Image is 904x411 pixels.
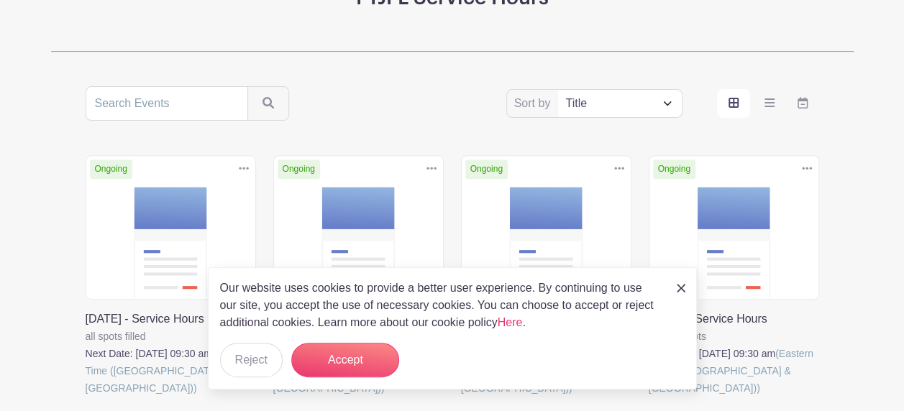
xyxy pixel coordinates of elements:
img: close_button-5f87c8562297e5c2d7936805f587ecaba9071eb48480494691a3f1689db116b3.svg [677,284,685,292]
button: Accept [291,343,399,377]
input: Search Events [86,86,248,121]
button: Reject [220,343,283,377]
p: Our website uses cookies to provide a better user experience. By continuing to use our site, you ... [220,280,662,331]
div: order and view [717,89,819,118]
a: Here [498,316,523,328]
label: Sort by [514,95,555,112]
